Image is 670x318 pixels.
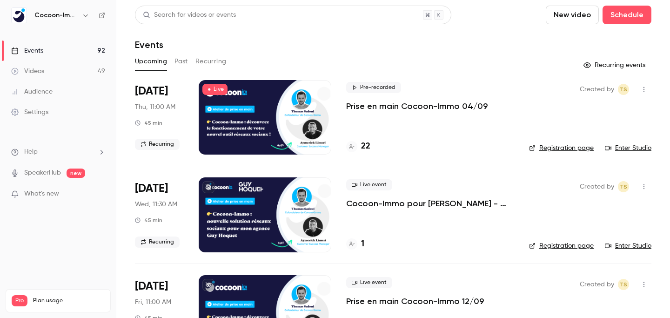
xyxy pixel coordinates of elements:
[33,297,105,304] span: Plan usage
[94,190,105,198] iframe: Noticeable Trigger
[361,238,364,250] h4: 1
[620,84,627,95] span: TS
[135,279,168,294] span: [DATE]
[135,80,184,155] div: Sep 4 Thu, 11:00 AM (Europe/Paris)
[346,277,392,288] span: Live event
[605,143,651,153] a: Enter Studio
[529,143,594,153] a: Registration page
[135,119,162,127] div: 45 min
[580,181,614,192] span: Created by
[135,84,168,99] span: [DATE]
[346,140,370,153] a: 22
[529,241,594,250] a: Registration page
[143,10,236,20] div: Search for videos or events
[135,200,177,209] span: Wed, 11:30 AM
[603,6,651,24] button: Schedule
[346,296,484,307] a: Prise en main Cocoon-Immo 12/09
[11,67,44,76] div: Videos
[579,58,651,73] button: Recurring events
[67,169,85,178] span: new
[618,84,629,95] span: Thomas Sadoul
[346,198,514,209] a: Cocoon-Immo pour [PERSON_NAME] - Prise en main
[620,279,627,290] span: TS
[135,237,180,248] span: Recurring
[135,139,180,150] span: Recurring
[346,82,401,93] span: Pre-recorded
[135,298,171,307] span: Fri, 11:00 AM
[580,279,614,290] span: Created by
[546,6,599,24] button: New video
[605,241,651,250] a: Enter Studio
[34,11,78,20] h6: Cocoon-Immo
[346,101,488,112] a: Prise en main Cocoon-Immo 04/09
[12,8,27,23] img: Cocoon-Immo
[346,238,364,250] a: 1
[620,181,627,192] span: TS
[618,279,629,290] span: Thomas Sadoul
[135,54,167,69] button: Upcoming
[24,189,59,199] span: What's new
[361,140,370,153] h4: 22
[135,217,162,224] div: 45 min
[12,295,27,306] span: Pro
[618,181,629,192] span: Thomas Sadoul
[11,87,53,96] div: Audience
[135,177,184,252] div: Sep 10 Wed, 11:30 AM (Europe/Paris)
[11,108,48,117] div: Settings
[11,147,105,157] li: help-dropdown-opener
[135,102,175,112] span: Thu, 11:00 AM
[24,147,38,157] span: Help
[11,46,43,55] div: Events
[135,39,163,50] h1: Events
[24,168,61,178] a: SpeakerHub
[174,54,188,69] button: Past
[202,84,228,95] span: Live
[195,54,227,69] button: Recurring
[135,181,168,196] span: [DATE]
[346,179,392,190] span: Live event
[580,84,614,95] span: Created by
